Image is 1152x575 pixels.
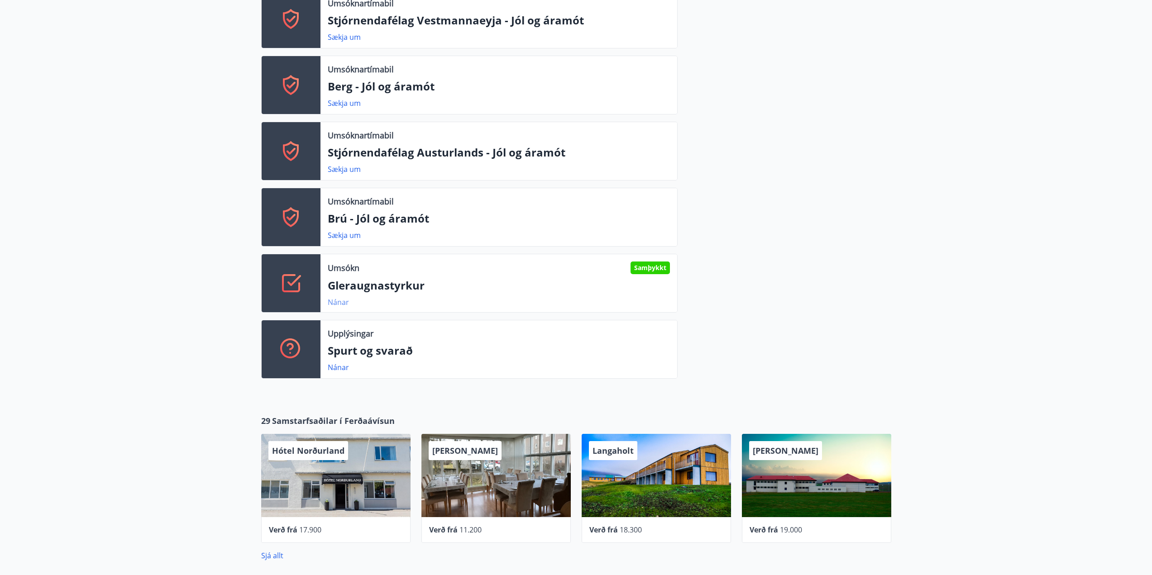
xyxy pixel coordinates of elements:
[780,525,802,535] span: 19.000
[589,525,618,535] span: Verð frá
[269,525,297,535] span: Verð frá
[631,261,670,274] div: Samþykkt
[328,230,361,240] a: Sækja um
[328,13,670,28] p: Stjórnendafélag Vestmannaeyja - Jól og áramót
[261,551,283,561] a: Sjá allt
[328,98,361,108] a: Sækja um
[328,297,349,307] a: Nánar
[429,525,458,535] span: Verð frá
[328,129,394,141] p: Umsóknartímabil
[261,415,270,427] span: 29
[328,362,349,372] a: Nánar
[299,525,321,535] span: 17.900
[328,32,361,42] a: Sækja um
[328,278,670,293] p: Gleraugnastyrkur
[620,525,642,535] span: 18.300
[328,343,670,358] p: Spurt og svarað
[593,445,634,456] span: Langaholt
[750,525,778,535] span: Verð frá
[328,63,394,75] p: Umsóknartímabil
[753,445,818,456] span: [PERSON_NAME]
[328,79,670,94] p: Berg - Jól og áramót
[328,145,670,160] p: Stjórnendafélag Austurlands - Jól og áramót
[328,164,361,174] a: Sækja um
[459,525,482,535] span: 11.200
[328,195,394,207] p: Umsóknartímabil
[328,328,373,339] p: Upplýsingar
[272,415,395,427] span: Samstarfsaðilar í Ferðaávísun
[432,445,498,456] span: [PERSON_NAME]
[328,262,359,274] p: Umsókn
[272,445,344,456] span: Hótel Norðurland
[328,211,670,226] p: Brú - Jól og áramót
